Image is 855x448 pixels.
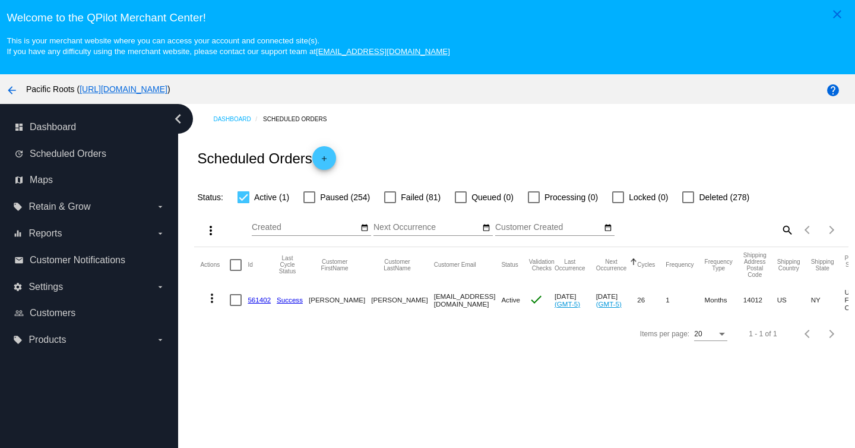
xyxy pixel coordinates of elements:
[14,304,165,323] a: people_outline Customers
[501,261,518,269] button: Change sorting for Status
[13,335,23,345] i: local_offer
[30,255,125,266] span: Customer Notifications
[796,218,820,242] button: Previous page
[830,7,844,21] mat-icon: close
[694,330,702,338] span: 20
[596,283,638,317] mat-cell: [DATE]
[14,122,24,132] i: dashboard
[197,193,223,202] span: Status:
[30,175,53,185] span: Maps
[434,261,476,269] button: Change sorting for CustomerEmail
[14,308,24,318] i: people_outline
[277,296,303,304] a: Success
[743,283,777,317] mat-cell: 14012
[501,296,520,304] span: Active
[309,258,360,272] button: Change sorting for CustomerFirstName
[317,154,331,169] mat-icon: add
[705,258,733,272] button: Change sorting for FrequencyType
[529,292,543,307] mat-icon: check
[156,335,165,345] i: arrow_drop_down
[30,308,75,318] span: Customers
[604,223,612,233] mat-icon: date_range
[666,283,704,317] mat-cell: 1
[495,223,602,232] input: Customer Created
[26,84,170,94] span: Pacific Roots ( )
[629,190,668,204] span: Locked (0)
[204,223,218,238] mat-icon: more_vert
[555,283,596,317] mat-cell: [DATE]
[80,84,167,94] a: [URL][DOMAIN_NAME]
[14,118,165,137] a: dashboard Dashboard
[811,283,845,317] mat-cell: NY
[13,229,23,238] i: equalizer
[777,258,800,272] button: Change sorting for ShippingCountry
[248,296,271,304] a: 561402
[14,251,165,270] a: email Customer Notifications
[371,258,423,272] button: Change sorting for CustomerLastName
[596,300,622,308] a: (GMT-5)
[749,330,777,338] div: 1 - 1 of 1
[371,283,433,317] mat-cell: [PERSON_NAME]
[156,229,165,238] i: arrow_drop_down
[777,283,811,317] mat-cell: US
[826,83,840,97] mat-icon: help
[28,335,66,345] span: Products
[529,247,555,283] mat-header-cell: Validation Checks
[14,149,24,159] i: update
[401,190,441,204] span: Failed (81)
[555,300,580,308] a: (GMT-5)
[28,282,63,292] span: Settings
[811,258,834,272] button: Change sorting for ShippingState
[28,228,62,239] span: Reports
[197,146,335,170] h2: Scheduled Orders
[666,261,693,269] button: Change sorting for Frequency
[820,218,844,242] button: Next page
[277,255,298,275] button: Change sorting for LastProcessingCycleId
[14,171,165,190] a: map Maps
[252,223,359,232] input: Created
[640,330,689,338] div: Items per page:
[360,223,369,233] mat-icon: date_range
[482,223,490,233] mat-icon: date_range
[373,223,480,232] input: Next Occurrence
[169,109,188,128] i: chevron_left
[434,283,502,317] mat-cell: [EMAIL_ADDRESS][DOMAIN_NAME]
[205,291,219,305] mat-icon: more_vert
[14,255,24,265] i: email
[156,202,165,212] i: arrow_drop_down
[544,190,598,204] span: Processing (0)
[156,282,165,292] i: arrow_drop_down
[471,190,514,204] span: Queued (0)
[637,283,666,317] mat-cell: 26
[555,258,585,272] button: Change sorting for LastOccurrenceUtc
[13,202,23,212] i: local_offer
[743,252,767,278] button: Change sorting for ShippingPostcode
[5,83,19,97] mat-icon: arrow_back
[637,261,655,269] button: Change sorting for Cycles
[14,175,24,185] i: map
[796,322,820,346] button: Previous page
[30,149,106,159] span: Scheduled Orders
[699,190,749,204] span: Deleted (278)
[316,47,450,56] a: [EMAIL_ADDRESS][DOMAIN_NAME]
[596,258,627,272] button: Change sorting for NextOccurrenceUtc
[320,190,370,204] span: Paused (254)
[820,322,844,346] button: Next page
[213,110,263,128] a: Dashboard
[30,122,76,132] span: Dashboard
[13,282,23,292] i: settings
[200,247,230,283] mat-header-cell: Actions
[309,283,371,317] mat-cell: [PERSON_NAME]
[7,36,449,56] small: This is your merchant website where you can access your account and connected site(s). If you hav...
[14,144,165,163] a: update Scheduled Orders
[780,220,794,239] mat-icon: search
[263,110,337,128] a: Scheduled Orders
[28,201,90,212] span: Retain & Grow
[7,11,848,24] h3: Welcome to the QPilot Merchant Center!
[254,190,289,204] span: Active (1)
[705,283,743,317] mat-cell: Months
[248,261,252,269] button: Change sorting for Id
[694,330,727,339] mat-select: Items per page:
